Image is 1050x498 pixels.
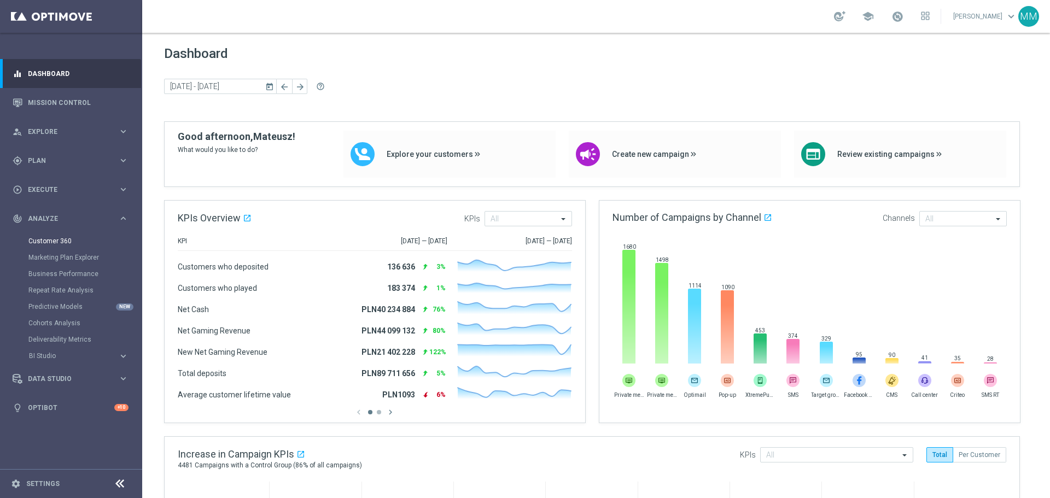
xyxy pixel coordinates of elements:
[28,233,141,249] div: Customer 360
[28,393,114,422] a: Optibot
[13,214,22,224] i: track_changes
[28,282,141,298] div: Repeat Rate Analysis
[12,214,129,223] button: track_changes Analyze keyboard_arrow_right
[28,253,114,262] a: Marketing Plan Explorer
[12,403,129,412] button: lightbulb Optibot +10
[26,481,60,487] a: Settings
[13,214,118,224] div: Analyze
[118,351,129,361] i: keyboard_arrow_right
[28,88,129,117] a: Mission Control
[12,156,129,165] button: gps_fixed Plan keyboard_arrow_right
[952,8,1018,25] a: [PERSON_NAME]keyboard_arrow_down
[28,269,114,278] a: Business Performance
[118,155,129,166] i: keyboard_arrow_right
[116,303,133,310] div: NEW
[12,69,129,78] button: equalizer Dashboard
[28,335,114,344] a: Deliverability Metrics
[29,353,107,359] span: BI Studio
[13,127,22,137] i: person_search
[862,10,874,22] span: school
[28,376,118,382] span: Data Studio
[28,157,118,164] span: Plan
[28,266,141,282] div: Business Performance
[28,215,118,222] span: Analyze
[28,302,114,311] a: Predictive Models
[28,286,114,295] a: Repeat Rate Analysis
[29,353,118,359] div: BI Studio
[12,185,129,194] button: play_circle_outline Execute keyboard_arrow_right
[13,127,118,137] div: Explore
[13,393,129,422] div: Optibot
[114,404,129,411] div: +10
[1018,6,1039,27] div: MM
[13,156,22,166] i: gps_fixed
[12,374,129,383] button: Data Studio keyboard_arrow_right
[13,69,22,79] i: equalizer
[11,479,21,489] i: settings
[13,403,22,413] i: lightbulb
[13,374,118,384] div: Data Studio
[28,59,129,88] a: Dashboard
[12,98,129,107] button: Mission Control
[28,249,141,266] div: Marketing Plan Explorer
[1005,10,1017,22] span: keyboard_arrow_down
[118,373,129,384] i: keyboard_arrow_right
[118,213,129,224] i: keyboard_arrow_right
[28,351,129,360] button: BI Studio keyboard_arrow_right
[28,348,141,364] div: BI Studio
[118,184,129,195] i: keyboard_arrow_right
[28,319,114,327] a: Cohorts Analysis
[28,315,141,331] div: Cohorts Analysis
[13,156,118,166] div: Plan
[28,237,114,245] a: Customer 360
[118,126,129,137] i: keyboard_arrow_right
[28,186,118,193] span: Execute
[13,185,22,195] i: play_circle_outline
[13,88,129,117] div: Mission Control
[28,128,118,135] span: Explore
[28,298,141,315] div: Predictive Models
[12,127,129,136] button: person_search Explore keyboard_arrow_right
[13,59,129,88] div: Dashboard
[13,185,118,195] div: Execute
[28,331,141,348] div: Deliverability Metrics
